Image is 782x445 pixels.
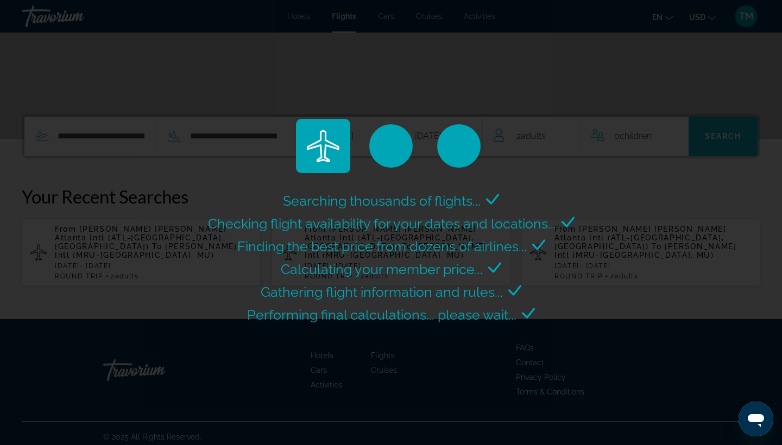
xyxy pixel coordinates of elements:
[261,284,503,300] span: Gathering flight information and rules...
[281,261,483,277] span: Calculating your member price...
[237,238,527,255] span: Finding the best price from dozens of airlines...
[247,307,516,323] span: Performing final calculations... please wait...
[283,193,481,209] span: Searching thousands of flights...
[739,402,773,436] iframe: Button to launch messaging window
[208,215,556,232] span: Checking flight availability for your dates and locations...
